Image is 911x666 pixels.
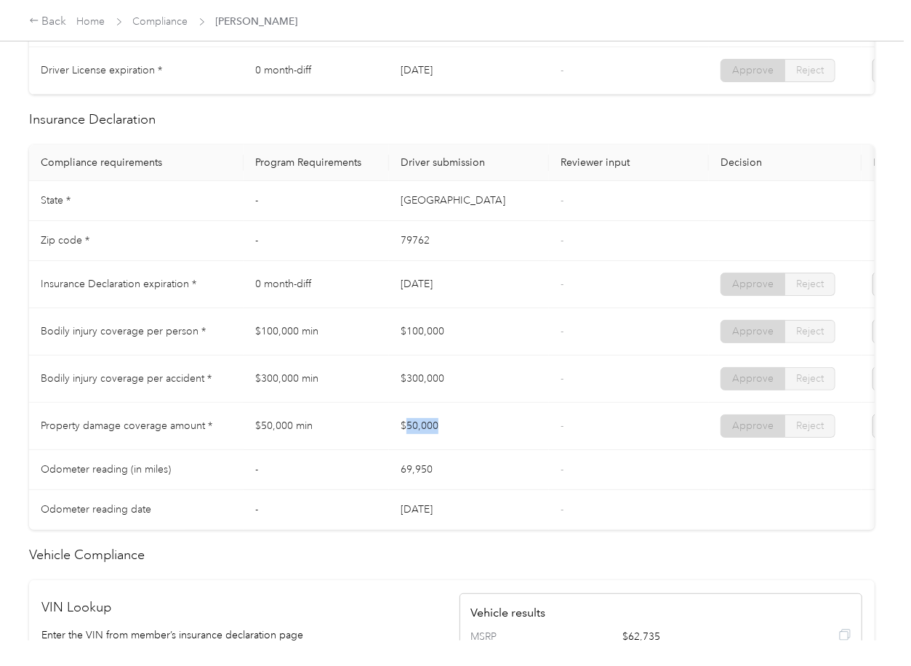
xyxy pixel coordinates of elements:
[561,503,563,515] span: -
[29,145,244,181] th: Compliance requirements
[389,261,549,308] td: [DATE]
[732,325,774,337] span: Approve
[29,356,244,403] td: Bodily injury coverage per accident *
[244,308,389,356] td: $100,000 min
[244,450,389,490] td: -
[796,420,824,432] span: Reject
[244,47,389,95] td: 0 month-diff
[796,64,824,76] span: Reject
[561,372,563,385] span: -
[29,545,875,565] h2: Vehicle Compliance
[389,490,549,530] td: [DATE]
[389,221,549,261] td: 79762
[42,598,445,617] h2: VIN Lookup
[41,503,151,515] span: Odometer reading date
[389,450,549,490] td: 69,950
[732,372,774,385] span: Approve
[796,325,824,337] span: Reject
[732,420,774,432] span: Approve
[561,234,563,246] span: -
[41,194,71,206] span: State *
[29,110,875,129] h2: Insurance Declaration
[41,234,89,246] span: Zip code *
[389,47,549,95] td: [DATE]
[41,372,212,385] span: Bodily injury coverage per accident *
[41,278,196,290] span: Insurance Declaration expiration *
[41,325,206,337] span: Bodily injury coverage per person *
[41,420,212,432] span: Property damage coverage amount *
[244,145,389,181] th: Program Requirements
[29,490,244,530] td: Odometer reading date
[470,604,851,622] h4: Vehicle results
[561,278,563,290] span: -
[732,278,774,290] span: Approve
[29,181,244,221] td: State *
[732,64,774,76] span: Approve
[244,403,389,450] td: $50,000 min
[561,420,563,432] span: -
[244,221,389,261] td: -
[77,15,105,28] a: Home
[29,47,244,95] td: Driver License expiration *
[709,145,862,181] th: Decision
[216,14,298,29] span: [PERSON_NAME]
[29,308,244,356] td: Bodily injury coverage per person *
[830,585,911,666] iframe: Everlance-gr Chat Button Frame
[389,145,549,181] th: Driver submission
[389,403,549,450] td: $50,000
[29,450,244,490] td: Odometer reading (in miles)
[42,627,445,643] p: Enter the VIN from member’s insurance declaration page
[244,181,389,221] td: -
[244,356,389,403] td: $300,000 min
[561,64,563,76] span: -
[389,308,549,356] td: $100,000
[622,629,774,645] span: $62,735
[41,463,171,476] span: Odometer reading (in miles)
[244,261,389,308] td: 0 month-diff
[244,490,389,530] td: -
[796,372,824,385] span: Reject
[389,356,549,403] td: $300,000
[561,463,563,476] span: -
[389,181,549,221] td: [GEOGRAPHIC_DATA]
[29,403,244,450] td: Property damage coverage amount *
[29,261,244,308] td: Insurance Declaration expiration *
[796,278,824,290] span: Reject
[29,13,67,31] div: Back
[561,194,563,206] span: -
[470,629,531,645] span: MSRP
[561,325,563,337] span: -
[41,64,162,76] span: Driver License expiration *
[133,15,188,28] a: Compliance
[549,145,709,181] th: Reviewer input
[29,221,244,261] td: Zip code *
